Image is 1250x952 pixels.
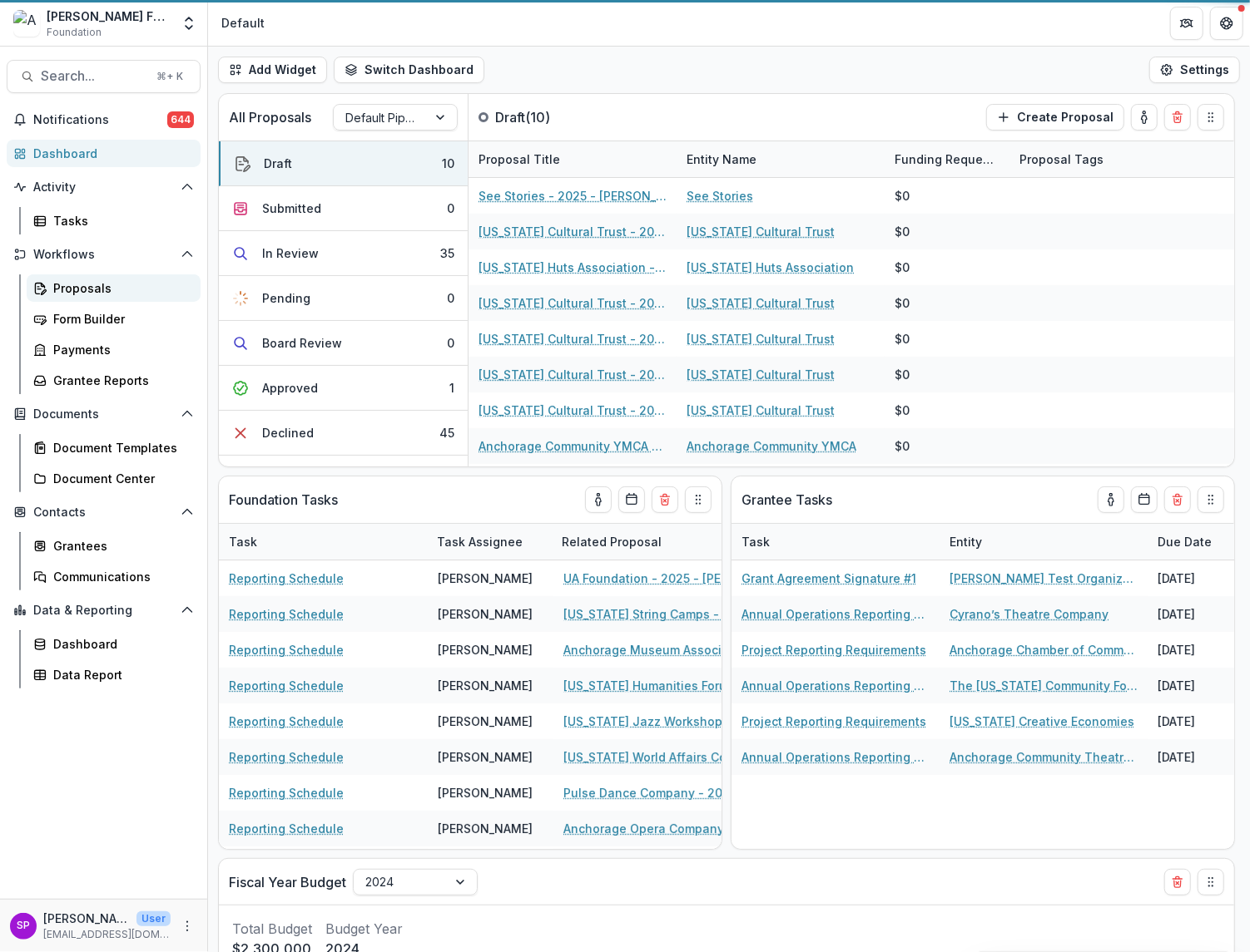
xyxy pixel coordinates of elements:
[563,605,751,623] a: [US_STATE] String Camps - 2025 - [PERSON_NAME] Foundation Grant Application
[27,532,201,560] a: Grantees
[687,437,856,455] a: Anchorage Community YMCA
[264,155,292,172] div: Draft
[33,506,174,520] span: Contacts
[1009,141,1218,177] div: Proposal Tags
[687,330,835,348] a: [US_STATE] Cultural Trust
[27,434,201,461] a: Document Templates
[447,289,454,307] div: 0
[677,141,885,177] div: Entity Name
[33,180,174,195] span: Activity
[229,490,338,510] p: Foundation Tasks
[43,910,130,927] p: [PERSON_NAME]
[262,424,314,441] div: Declined
[442,155,454,172] div: 10
[53,537,187,555] div: Grantees
[440,244,454,262] div: 35
[221,14,265,32] div: Default
[53,372,187,389] div: Grantee Reports
[229,748,344,766] a: Reporting Schedule
[677,150,766,168] div: Entity Name
[895,223,910,240] div: $0
[33,113,167,127] span: Notifications
[742,641,926,659] a: Project Reporting Requirements
[7,241,201,268] button: Open Workflows
[229,872,346,892] p: Fiscal Year Budget
[1164,869,1191,895] button: Delete card
[687,366,835,383] a: [US_STATE] Cultural Trust
[27,305,201,333] a: Form Builder
[229,107,311,127] p: All Proposals
[469,141,677,177] div: Proposal Title
[950,713,1134,730] a: [US_STATE] Creative Economies
[33,145,187,162] div: Dashboard
[585,486,612,513] button: toggle-assigned-to-me
[7,401,201,427] button: Open Documents
[27,207,201,234] a: Tasks
[563,820,751,837] a: Anchorage Opera Company - 2025 - [PERSON_NAME] Foundation Grant Application
[940,524,1148,560] div: Entity
[1198,486,1224,513] button: Drag
[47,25,102,40] span: Foundation
[1164,104,1191,131] button: Delete card
[479,366,667,383] a: [US_STATE] Cultural Trust - 2025 - [PERSON_NAME] Foundation Grant Application
[53,279,187,297] div: Proposals
[950,641,1138,659] a: Anchorage Chamber of Commerce
[53,666,187,683] div: Data Report
[218,57,327,83] button: Add Widget
[742,713,926,730] a: Project Reporting Requirements
[563,677,751,694] a: [US_STATE] Humanities Forum - 2025 - [PERSON_NAME] Foundation Grant Application
[229,641,344,659] a: Reporting Schedule
[177,916,197,936] button: More
[219,276,468,321] button: Pending0
[229,713,344,730] a: Reporting Schedule
[742,748,930,766] a: Annual Operations Reporting Requirements
[438,605,533,623] div: [PERSON_NAME]
[7,597,201,624] button: Open Data & Reporting
[219,411,468,456] button: Declined45
[732,533,780,550] div: Task
[895,294,910,312] div: $0
[41,68,146,84] span: Search...
[33,248,174,262] span: Workflows
[7,60,201,93] button: Search...
[950,605,1109,623] a: Cyrano’s Theatre Company
[43,927,171,942] p: [EMAIL_ADDRESS][DOMAIN_NAME]
[219,231,468,276] button: In Review35
[1170,7,1203,40] button: Partners
[479,437,667,455] a: Anchorage Community YMCA - 2025 - [PERSON_NAME] Foundation Grant Application
[1198,104,1224,131] button: Drag
[895,187,910,205] div: $0
[232,919,312,939] p: Total Budget
[449,379,454,397] div: 1
[219,366,468,411] button: Approved1
[219,186,468,231] button: Submitted0
[742,605,930,623] a: Annual Operations Reporting Requirements
[479,259,667,276] a: [US_STATE] Huts Association - 2025 - [PERSON_NAME] Foundation Grant Application
[262,334,342,352] div: Board Review
[153,67,186,86] div: ⌘ + K
[552,524,760,560] div: Related Proposal
[7,174,201,200] button: Open Activity
[895,437,910,455] div: $0
[167,111,194,128] span: 644
[53,310,187,328] div: Form Builder
[563,713,751,730] a: [US_STATE] Jazz Workshop - 2025 - [PERSON_NAME] Foundation Grant Application
[479,402,667,419] a: [US_STATE] Cultural Trust - 2025 - [PERSON_NAME] Foundation Grant Application
[33,407,174,422] span: Documents
[940,533,992,550] div: Entity
[687,223,835,240] a: [US_STATE] Cultural Trust
[438,641,533,659] div: [PERSON_NAME]
[563,641,751,659] a: Anchorage Museum Association - 2025 - [PERSON_NAME] Foundation Grant Application
[652,486,678,513] button: Delete card
[895,259,910,276] div: $0
[950,748,1138,766] a: Anchorage Community Theatre, Inc
[885,150,1009,168] div: Funding Requested
[262,379,318,397] div: Approved
[885,141,1009,177] div: Funding Requested
[27,465,201,492] a: Document Center
[27,630,201,658] a: Dashboard
[438,570,533,587] div: [PERSON_NAME]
